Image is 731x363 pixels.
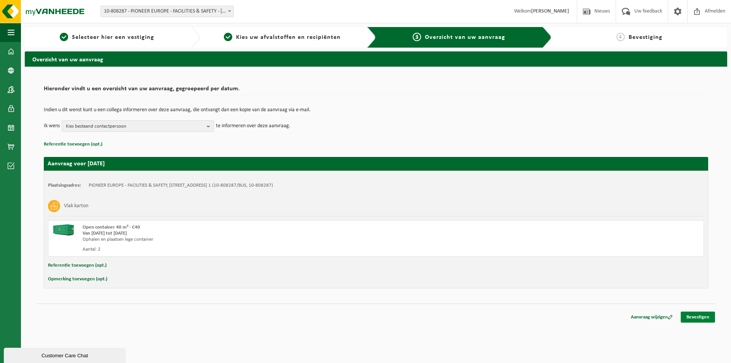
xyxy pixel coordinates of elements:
[425,34,505,40] span: Overzicht van uw aanvraag
[48,261,107,270] button: Referentie toevoegen (opt.)
[224,33,232,41] span: 2
[66,121,204,132] span: Kies bestaand contactpersoon
[413,33,421,41] span: 3
[25,51,727,66] h2: Overzicht van uw aanvraag
[101,6,233,17] span: 10-808287 - PIONEER EUROPE - FACILITIES & SAFETY - MELSELE
[616,33,625,41] span: 4
[52,224,75,236] img: HK-XC-40-GN-00.png
[101,6,234,17] span: 10-808287 - PIONEER EUROPE - FACILITIES & SAFETY - MELSELE
[83,225,140,230] span: Open container 40 m³ - C40
[48,161,105,167] strong: Aanvraag voor [DATE]
[89,182,273,189] td: PIONEER EUROPE - FACILITIES & SAFETY, [STREET_ADDRESS] 1 (10-808287/BUS, 10-808287)
[83,246,407,253] div: Aantal: 2
[60,33,68,41] span: 1
[72,34,154,40] span: Selecteer hier een vestiging
[236,34,341,40] span: Kies uw afvalstoffen en recipiënten
[531,8,569,14] strong: [PERSON_NAME]
[44,107,708,113] p: Indien u dit wenst kunt u een collega informeren over deze aanvraag, die ontvangt dan een kopie v...
[62,120,214,132] button: Kies bestaand contactpersoon
[29,33,185,42] a: 1Selecteer hier een vestiging
[44,120,60,132] p: Ik wens
[64,200,88,212] h3: Vlak karton
[44,86,708,96] h2: Hieronder vindt u een overzicht van uw aanvraag, gegroepeerd per datum.
[204,33,361,42] a: 2Kies uw afvalstoffen en recipiënten
[83,237,407,243] div: Ophalen en plaatsen lege container
[83,231,127,236] strong: Van [DATE] tot [DATE]
[48,183,81,188] strong: Plaatsingsadres:
[681,312,715,323] a: Bevestigen
[48,274,107,284] button: Opmerking toevoegen (opt.)
[4,346,127,363] iframe: chat widget
[216,120,290,132] p: te informeren over deze aanvraag.
[629,34,662,40] span: Bevestiging
[625,312,678,323] a: Aanvraag wijzigen
[44,139,102,149] button: Referentie toevoegen (opt.)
